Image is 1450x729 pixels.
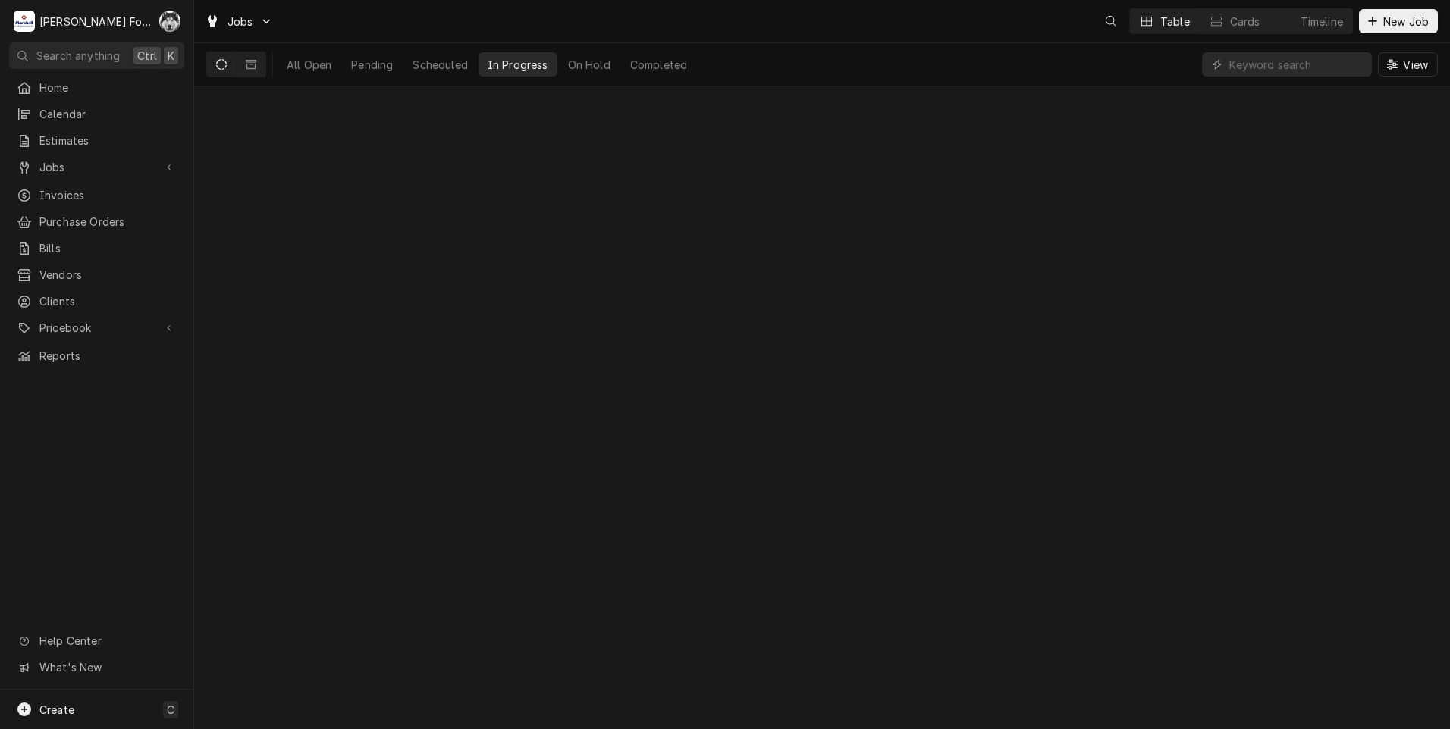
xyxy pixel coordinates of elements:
div: Table [1160,14,1190,30]
span: C [167,702,174,718]
a: Home [9,75,184,100]
a: Clients [9,289,184,314]
span: Ctrl [137,48,157,64]
span: Home [39,80,177,95]
span: New Job [1380,14,1432,30]
a: Go to What's New [9,655,184,680]
div: M [14,11,35,32]
span: K [168,48,174,64]
span: Create [39,703,74,716]
div: Cards [1230,14,1260,30]
span: Search anything [36,48,120,64]
a: Bills [9,236,184,261]
span: Purchase Orders [39,214,177,230]
a: Go to Jobs [9,155,184,180]
a: Reports [9,343,184,368]
a: Vendors [9,262,184,287]
span: What's New [39,659,175,675]
div: C( [159,11,180,32]
button: Search anythingCtrlK [9,42,184,69]
span: Clients [39,293,177,309]
span: Vendors [39,267,177,283]
span: Estimates [39,133,177,149]
div: In Progress [488,57,548,73]
button: New Job [1359,9,1438,33]
div: Timeline [1301,14,1343,30]
div: Completed [630,57,687,73]
input: Keyword search [1229,52,1364,77]
a: Invoices [9,183,184,208]
div: [PERSON_NAME] Food Equipment Service [39,14,151,30]
span: Jobs [228,14,253,30]
div: Chris Murphy (103)'s Avatar [159,11,180,32]
a: Go to Help Center [9,628,184,653]
span: Help Center [39,633,175,649]
div: Pending [351,57,393,73]
div: All Open [287,57,331,73]
span: Jobs [39,159,154,175]
a: Go to Pricebook [9,315,184,340]
div: Scheduled [413,57,467,73]
span: Bills [39,240,177,256]
button: View [1378,52,1438,77]
span: Calendar [39,106,177,122]
span: View [1400,57,1431,73]
button: Open search [1099,9,1123,33]
a: Purchase Orders [9,209,184,234]
a: Go to Jobs [199,9,279,34]
div: Marshall Food Equipment Service's Avatar [14,11,35,32]
a: Estimates [9,128,184,153]
span: Reports [39,348,177,364]
a: Calendar [9,102,184,127]
span: Invoices [39,187,177,203]
div: On Hold [568,57,610,73]
span: Pricebook [39,320,154,336]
